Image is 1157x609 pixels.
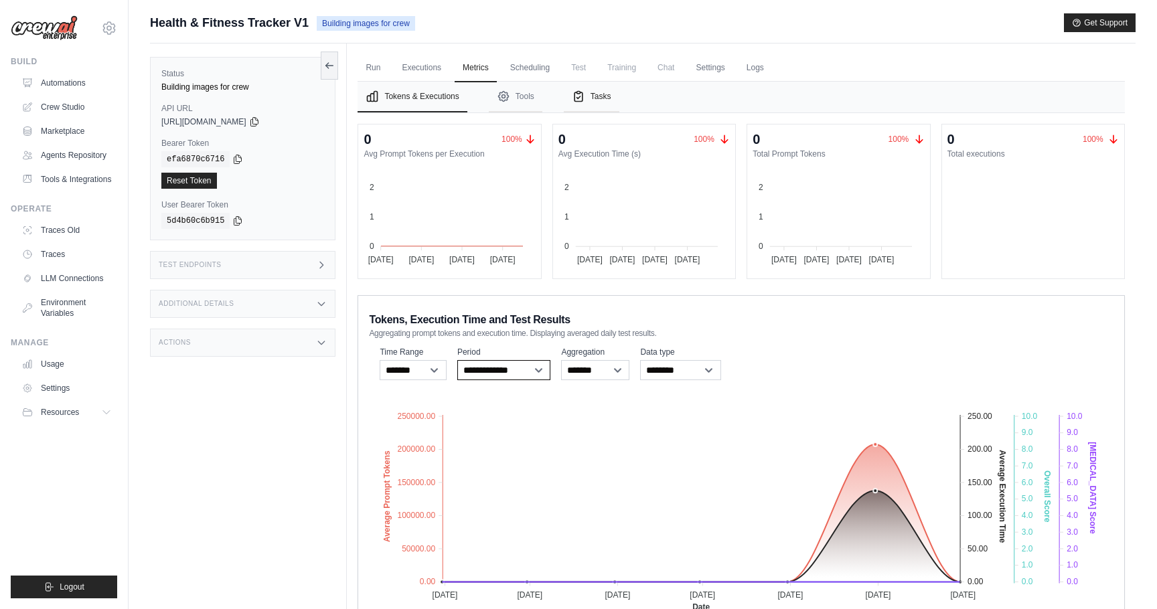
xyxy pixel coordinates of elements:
[16,169,117,190] a: Tools & Integrations
[16,268,117,289] a: LLM Connections
[358,54,388,82] a: Run
[380,347,447,357] label: Time Range
[11,203,117,214] div: Operate
[159,300,234,308] h3: Additional Details
[11,576,117,598] button: Logout
[558,149,730,159] dt: Avg Execution Time (s)
[370,212,374,222] tspan: 1
[753,149,924,159] dt: Total Prompt Tokens
[161,213,230,229] code: 5d4b60c6b915
[1064,13,1136,32] button: Get Support
[161,103,324,114] label: API URL
[11,337,117,348] div: Manage
[564,242,569,251] tspan: 0
[16,220,117,241] a: Traces Old
[364,149,535,159] dt: Avg Prompt Tokens per Execution
[642,255,668,264] tspan: [DATE]
[759,183,763,192] tspan: 2
[161,116,246,127] span: [URL][DOMAIN_NAME]
[599,54,644,81] span: Training is not available until the deployment is complete
[450,255,475,264] tspan: [DATE]
[398,412,436,421] tspan: 250000.00
[1022,444,1033,454] tspan: 8.0
[358,82,467,112] button: Tokens & Executions
[161,82,324,92] div: Building images for crew
[16,244,117,265] a: Traces
[1067,577,1079,586] tspan: 0.0
[1022,428,1033,437] tspan: 9.0
[804,255,830,264] tspan: [DATE]
[358,82,1125,112] nav: Tabs
[688,54,732,82] a: Settings
[771,255,797,264] tspan: [DATE]
[518,590,543,600] tspan: [DATE]
[1022,494,1033,503] tspan: 5.0
[869,255,895,264] tspan: [DATE]
[1022,461,1033,470] tspan: 7.0
[1022,527,1033,537] tspan: 3.0
[640,347,721,357] label: Data type
[1067,494,1079,503] tspan: 5.0
[968,577,984,586] tspan: 0.00
[558,130,566,149] div: 0
[564,82,619,112] button: Tasks
[694,135,714,144] span: 100%
[16,377,117,399] a: Settings
[1022,544,1033,553] tspan: 2.0
[759,212,763,222] tspan: 1
[609,255,635,264] tspan: [DATE]
[690,590,716,600] tspan: [DATE]
[564,212,569,222] tspan: 1
[1067,428,1079,437] tspan: 9.0
[836,255,862,264] tspan: [DATE]
[159,261,222,269] h3: Test Endpoints
[1022,478,1033,487] tspan: 6.0
[968,511,992,520] tspan: 100.00
[490,255,516,264] tspan: [DATE]
[150,13,309,32] span: Health & Fitness Tracker V1
[649,54,682,81] span: Chat is not available until the deployment is complete
[16,120,117,142] a: Marketplace
[1067,544,1079,553] tspan: 2.0
[159,339,191,347] h3: Actions
[369,328,656,339] span: Aggregating prompt tokens and execution time. Displaying averaged daily test results.
[16,353,117,375] a: Usage
[1022,577,1033,586] tspan: 0.0
[370,183,374,192] tspan: 2
[1067,461,1079,470] tspan: 7.0
[1022,511,1033,520] tspan: 4.0
[563,54,594,81] span: Test
[947,149,1119,159] dt: Total executions
[866,590,891,600] tspan: [DATE]
[1090,545,1157,609] iframe: Chat Widget
[398,444,436,454] tspan: 200000.00
[1067,527,1079,537] tspan: 3.0
[968,412,992,421] tspan: 250.00
[778,590,803,600] tspan: [DATE]
[161,151,230,167] code: efa6870c6716
[368,255,394,264] tspan: [DATE]
[161,199,324,210] label: User Bearer Token
[394,54,449,82] a: Executions
[753,130,760,149] div: 0
[433,590,458,600] tspan: [DATE]
[1022,412,1038,421] tspan: 10.0
[16,145,117,166] a: Agents Repository
[457,347,551,357] label: Period
[1067,478,1079,487] tspan: 6.0
[317,16,415,31] span: Building images for crew
[947,130,955,149] div: 0
[11,56,117,67] div: Build
[605,590,631,600] tspan: [DATE]
[383,450,392,542] text: Average Prompt Tokens
[561,347,629,357] label: Aggregation
[16,402,117,423] button: Resources
[968,444,992,454] tspan: 200.00
[739,54,772,82] a: Logs
[674,255,700,264] tspan: [DATE]
[1088,442,1097,534] text: [MEDICAL_DATA] Score
[161,173,217,189] a: Reset Token
[577,255,603,264] tspan: [DATE]
[420,577,436,586] tspan: 0.00
[409,255,435,264] tspan: [DATE]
